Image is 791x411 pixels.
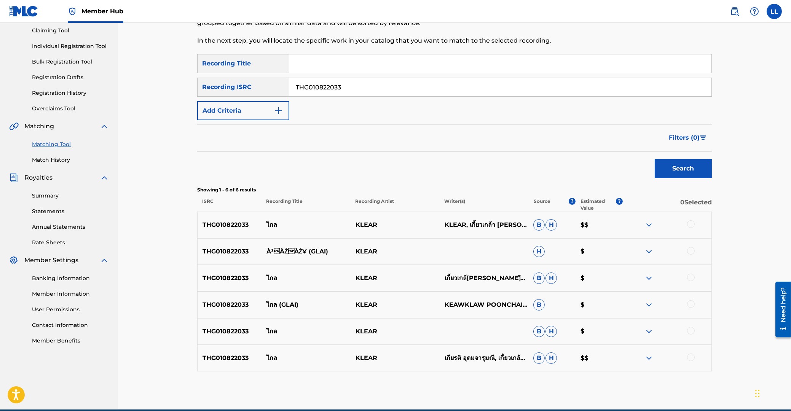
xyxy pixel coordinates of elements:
[32,290,109,298] a: Member Information
[9,256,18,265] img: Member Settings
[198,300,262,309] p: THG010822033
[576,247,623,256] p: $
[755,382,760,405] div: Drag
[569,198,576,205] span: ?
[439,198,528,212] p: Writer(s)
[9,173,18,182] img: Royalties
[644,354,654,363] img: expand
[644,274,654,283] img: expand
[197,54,712,182] form: Search Form
[24,173,53,182] span: Royalties
[32,306,109,314] a: User Permissions
[350,247,439,256] p: KLEAR
[24,122,54,131] span: Matching
[9,122,19,131] img: Matching
[545,219,557,231] span: H
[439,354,528,363] p: เกียรติ อุดมจารุมณี, เกี้ยวเกล้า พูนชัย
[350,327,439,336] p: KLEAR
[32,140,109,148] a: Matching Tool
[262,327,351,336] p: ไกล
[644,300,654,309] img: expand
[439,274,528,283] p: เกี้ยวเกล้[PERSON_NAME]ัย / [PERSON_NAME]
[262,300,351,309] p: ไกล (GLAI)
[576,220,623,229] p: $$
[545,272,557,284] span: H
[576,300,623,309] p: $
[32,207,109,215] a: Statements
[534,198,550,212] p: Source
[533,272,545,284] span: B
[262,247,351,256] p: À¹ÀŽÀŽ¥ (GLAI)
[32,27,109,35] a: Claiming Tool
[545,326,557,337] span: H
[198,247,262,256] p: THG010822033
[32,156,109,164] a: Match History
[580,198,616,212] p: Estimated Value
[198,327,262,336] p: THG010822033
[81,7,123,16] span: Member Hub
[533,352,545,364] span: B
[32,337,109,345] a: Member Benefits
[32,239,109,247] a: Rate Sheets
[197,36,593,45] p: In the next step, you will locate the specific work in your catalog that you want to match to the...
[198,354,262,363] p: THG010822033
[197,186,712,193] p: Showing 1 - 6 of 6 results
[100,122,109,131] img: expand
[767,4,782,19] div: User Menu
[770,278,791,341] iframe: Resource Center
[24,256,78,265] span: Member Settings
[350,354,439,363] p: KLEAR
[350,300,439,309] p: KLEAR
[32,321,109,329] a: Contact Information
[747,4,762,19] div: Help
[100,173,109,182] img: expand
[32,105,109,113] a: Overclaims Tool
[655,159,712,178] button: Search
[533,246,545,257] span: H
[545,352,557,364] span: H
[100,256,109,265] img: expand
[753,374,791,411] iframe: Chat Widget
[32,274,109,282] a: Banking Information
[261,198,350,212] p: Recording Title
[644,327,654,336] img: expand
[32,223,109,231] a: Annual Statements
[644,247,654,256] img: expand
[623,198,712,212] p: 0 Selected
[576,327,623,336] p: $
[32,89,109,97] a: Registration History
[644,220,654,229] img: expand
[750,7,759,16] img: help
[68,7,77,16] img: Top Rightsholder
[664,128,712,147] button: Filters (0)
[197,101,289,120] button: Add Criteria
[700,135,706,140] img: filter
[439,220,528,229] p: KLEAR, เกี้ยวเกล้า [PERSON_NAME], เกี้ยวเกล้า [PERSON_NAME] / เกียรติ [PERSON_NAME]
[576,274,623,283] p: $
[533,219,545,231] span: B
[32,73,109,81] a: Registration Drafts
[262,354,351,363] p: ไกล
[730,7,739,16] img: search
[533,299,545,311] span: B
[197,198,261,212] p: ISRC
[727,4,742,19] a: Public Search
[350,274,439,283] p: KLEAR
[533,326,545,337] span: B
[669,133,700,142] span: Filters ( 0 )
[198,274,262,283] p: THG010822033
[262,220,351,229] p: ไกล
[9,6,38,17] img: MLC Logo
[32,192,109,200] a: Summary
[274,106,283,115] img: 9d2ae6d4665cec9f34b9.svg
[262,274,351,283] p: ไกล
[439,300,528,309] p: KEAWKLAW POONCHAI (OA)
[350,198,439,212] p: Recording Artist
[32,58,109,66] a: Bulk Registration Tool
[32,42,109,50] a: Individual Registration Tool
[198,220,262,229] p: THG010822033
[576,354,623,363] p: $$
